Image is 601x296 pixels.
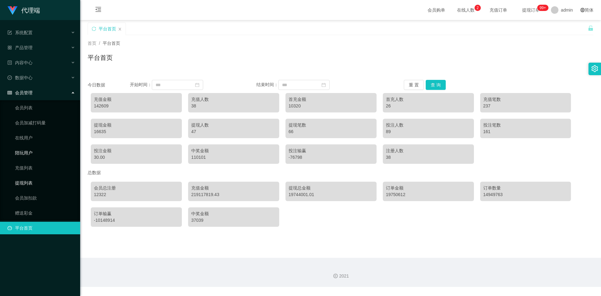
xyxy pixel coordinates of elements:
[99,41,100,46] span: /
[88,82,130,88] div: 今日数据
[15,177,75,189] a: 提现列表
[191,103,276,109] div: 38
[8,60,33,65] span: 内容中心
[591,65,598,72] i: 图标: setting
[386,185,471,191] div: 订单金额
[15,101,75,114] a: 会员列表
[88,167,593,179] div: 总数据
[289,122,373,128] div: 提现笔数
[289,191,373,198] div: 19744001.01
[321,83,326,87] i: 图标: calendar
[483,185,568,191] div: 订单数量
[426,80,446,90] button: 查 询
[404,80,424,90] button: 重 置
[588,25,593,31] i: 图标: unlock
[94,210,179,217] div: 订单输赢
[8,60,12,65] i: 图标: profile
[289,103,373,109] div: 10320
[8,45,33,50] span: 产品管理
[15,207,75,219] a: 赠送彩金
[8,45,12,50] i: 图标: appstore-o
[386,128,471,135] div: 89
[94,185,179,191] div: 会员总注册
[88,41,96,46] span: 首页
[386,191,471,198] div: 19750612
[88,53,113,62] h1: 平台首页
[130,82,152,87] span: 开始时间：
[289,128,373,135] div: 66
[333,274,338,278] i: 图标: copyright
[537,5,548,11] sup: 1188
[486,8,510,12] span: 充值订单
[99,23,116,35] div: 平台首页
[191,210,276,217] div: 中奖金额
[15,132,75,144] a: 在线用户
[256,82,278,87] span: 结束时间：
[92,27,96,31] i: 图标: sync
[88,0,109,20] i: 图标: menu-fold
[15,117,75,129] a: 会员加减打码量
[454,8,478,12] span: 在线人数
[386,122,471,128] div: 投注人数
[191,217,276,224] div: 37039
[289,154,373,161] div: -76798
[191,128,276,135] div: 47
[477,5,479,11] p: 2
[580,8,585,12] i: 图标: global
[15,192,75,204] a: 会员加扣款
[8,222,75,234] a: 图标: dashboard平台首页
[15,162,75,174] a: 充值列表
[289,185,373,191] div: 提现总金额
[191,185,276,191] div: 充值金额
[94,103,179,109] div: 142609
[191,96,276,103] div: 充值人数
[191,154,276,161] div: 110101
[386,154,471,161] div: 38
[483,122,568,128] div: 投注笔数
[191,148,276,154] div: 中奖金额
[15,147,75,159] a: 陪玩用户
[8,30,12,35] i: 图标: form
[289,96,373,103] div: 首充金额
[103,41,120,46] span: 平台首页
[94,191,179,198] div: 12322
[195,83,199,87] i: 图标: calendar
[386,148,471,154] div: 注册人数
[8,91,12,95] i: 图标: table
[94,96,179,103] div: 充值金额
[94,128,179,135] div: 16635
[483,103,568,109] div: 237
[386,103,471,109] div: 26
[483,128,568,135] div: 161
[8,75,12,80] i: 图标: check-circle-o
[289,148,373,154] div: 投注输赢
[191,191,276,198] div: 219117819.43
[386,96,471,103] div: 首充人数
[8,90,33,95] span: 会员管理
[8,30,33,35] span: 系统配置
[475,5,481,11] sup: 2
[94,154,179,161] div: 30.00
[8,8,40,13] a: 代理端
[483,191,568,198] div: 14949763
[118,27,122,31] i: 图标: close
[8,6,18,15] img: logo.9652507e.png
[94,148,179,154] div: 投注金额
[519,8,543,12] span: 提现订单
[191,122,276,128] div: 提现人数
[483,96,568,103] div: 充值笔数
[85,273,596,279] div: 2021
[94,122,179,128] div: 提现金额
[94,217,179,224] div: -10148914
[8,75,33,80] span: 数据中心
[21,0,40,20] h1: 代理端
